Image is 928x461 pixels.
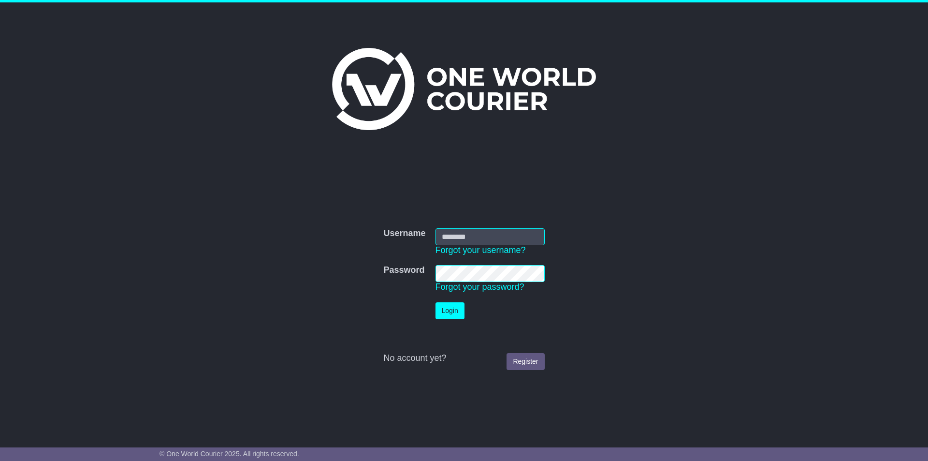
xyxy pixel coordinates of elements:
span: © One World Courier 2025. All rights reserved. [159,450,299,458]
a: Forgot your password? [435,282,524,292]
a: Register [507,353,544,370]
label: Password [383,265,424,276]
img: One World [332,48,596,130]
a: Forgot your username? [435,245,526,255]
label: Username [383,228,425,239]
button: Login [435,302,464,319]
div: No account yet? [383,353,544,364]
